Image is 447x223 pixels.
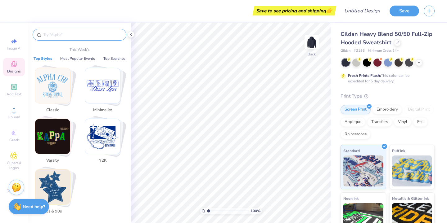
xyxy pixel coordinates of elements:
[70,47,90,52] p: This Week's
[341,130,371,139] div: Rhinestones
[93,158,113,164] span: Y2K
[254,6,335,15] div: Save to see pricing and shipping
[3,160,25,170] span: Clipart & logos
[404,105,434,114] div: Digital Print
[367,117,392,127] div: Transfers
[9,138,19,142] span: Greek
[35,169,70,204] img: 80s & 90s
[7,92,21,97] span: Add Text
[341,93,435,100] div: Print Type
[394,117,411,127] div: Vinyl
[35,68,70,103] img: Classic
[43,107,63,113] span: Classic
[341,48,350,54] span: Gildan
[7,188,21,193] span: Decorate
[339,5,385,17] input: Untitled Design
[31,169,78,217] button: Stack Card Button 80s & 90s
[343,147,360,154] span: Standard
[348,73,424,84] div: This color can be expedited for 5 day delivery.
[368,48,399,54] span: Minimum Order: 24 +
[354,48,365,54] span: # G186
[392,195,429,202] span: Metallic & Glitter Ink
[85,119,120,154] img: Y2K
[43,158,63,164] span: Varsity
[413,117,428,127] div: Foil
[343,155,383,186] img: Standard
[31,68,78,116] button: Stack Card Button Classic
[23,204,45,210] strong: Need help?
[308,51,316,57] div: Back
[341,105,371,114] div: Screen Print
[8,115,20,120] span: Upload
[326,7,333,14] span: 👉
[102,55,127,62] button: Top Searches
[85,68,120,103] img: Minimalist
[343,195,359,202] span: Neon Ink
[392,155,432,186] img: Puff Ink
[31,119,78,166] button: Stack Card Button Varsity
[348,73,381,78] strong: Fresh Prints Flash:
[43,208,63,215] span: 80s & 90s
[7,46,21,51] span: Image AI
[35,119,70,154] img: Varsity
[251,208,260,214] span: 100 %
[7,69,21,74] span: Designs
[43,32,122,38] input: Try "Alpha"
[341,30,432,46] span: Gildan Heavy Blend 50/50 Full-Zip Hooded Sweatshirt
[305,36,318,48] img: Back
[392,147,405,154] span: Puff Ink
[81,68,128,116] button: Stack Card Button Minimalist
[390,6,419,16] button: Save
[81,119,128,166] button: Stack Card Button Y2K
[93,107,113,113] span: Minimalist
[58,55,97,62] button: Most Popular Events
[341,117,365,127] div: Applique
[372,105,402,114] div: Embroidery
[32,55,54,62] button: Top Styles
